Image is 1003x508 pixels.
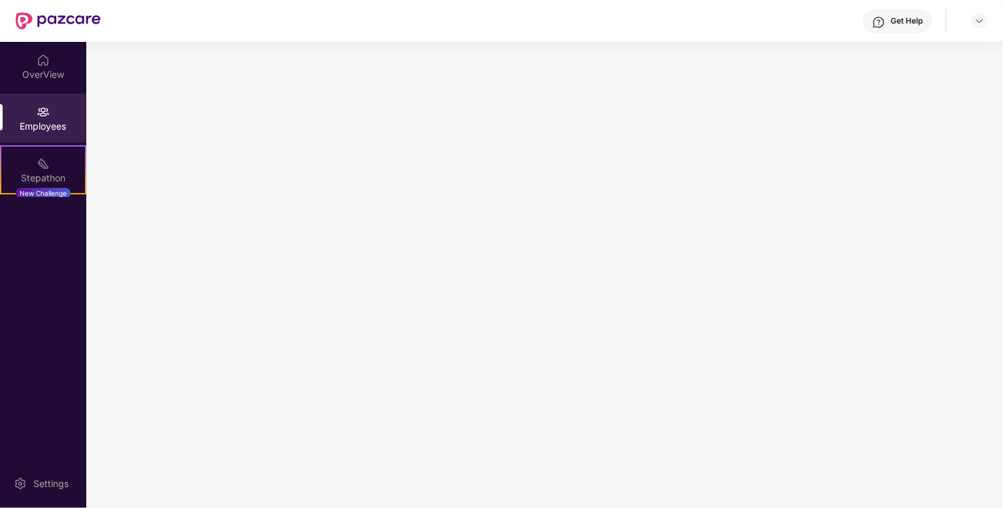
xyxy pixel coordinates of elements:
[974,16,985,26] img: svg+xml;base64,PHN2ZyBpZD0iRHJvcGRvd24tMzJ4MzIiIHhtbG5zPSJodHRwOi8vd3d3LnczLm9yZy8yMDAwL3N2ZyIgd2...
[37,105,50,118] img: svg+xml;base64,PHN2ZyBpZD0iRW1wbG95ZWVzIiB4bWxucz0iaHR0cDovL3d3dy53My5vcmcvMjAwMC9zdmciIHdpZHRoPS...
[872,16,885,29] img: svg+xml;base64,PHN2ZyBpZD0iSGVscC0zMngzMiIgeG1sbnM9Imh0dHA6Ly93d3cudzMub3JnLzIwMDAvc3ZnIiB3aWR0aD...
[1,172,85,185] div: Stepathon
[37,54,50,67] img: svg+xml;base64,PHN2ZyBpZD0iSG9tZSIgeG1sbnM9Imh0dHA6Ly93d3cudzMub3JnLzIwMDAvc3ZnIiB3aWR0aD0iMjAiIG...
[29,477,73,490] div: Settings
[891,16,923,26] div: Get Help
[16,188,71,198] div: New Challenge
[14,477,27,490] img: svg+xml;base64,PHN2ZyBpZD0iU2V0dGluZy0yMHgyMCIgeG1sbnM9Imh0dHA6Ly93d3cudzMub3JnLzIwMDAvc3ZnIiB3aW...
[37,157,50,170] img: svg+xml;base64,PHN2ZyB4bWxucz0iaHR0cDovL3d3dy53My5vcmcvMjAwMC9zdmciIHdpZHRoPSIyMSIgaGVpZ2h0PSIyMC...
[16,12,101,29] img: New Pazcare Logo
